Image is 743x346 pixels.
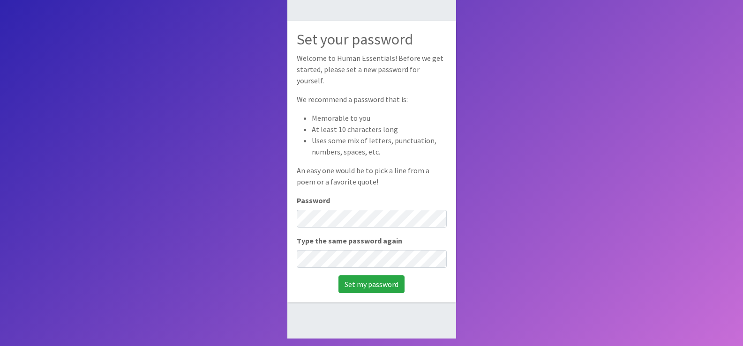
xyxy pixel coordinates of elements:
[297,195,330,206] label: Password
[297,165,447,187] p: An easy one would be to pick a line from a poem or a favorite quote!
[312,112,447,124] li: Memorable to you
[297,235,402,246] label: Type the same password again
[312,135,447,157] li: Uses some mix of letters, punctuation, numbers, spaces, etc.
[312,124,447,135] li: At least 10 characters long
[297,94,447,105] p: We recommend a password that is:
[297,30,447,48] h2: Set your password
[338,275,405,293] input: Set my password
[297,52,447,86] p: Welcome to Human Essentials! Before we get started, please set a new password for yourself.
